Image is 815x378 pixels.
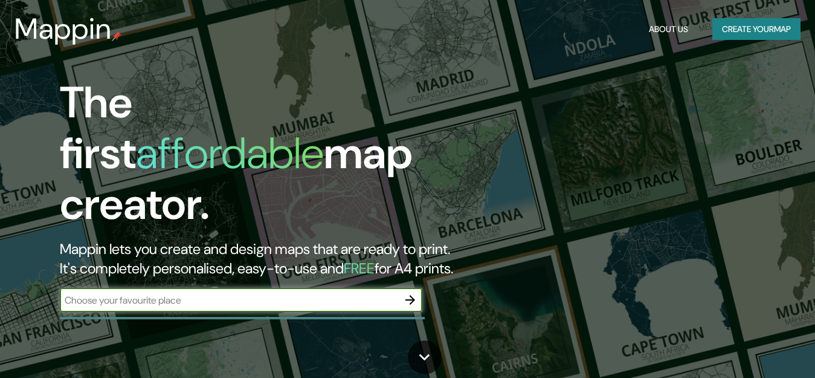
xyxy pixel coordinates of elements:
[14,12,112,46] h3: Mappin
[60,77,468,240] h1: The first map creator.
[136,125,324,181] h1: affordable
[60,293,398,307] input: Choose your favourite place
[60,240,468,278] h2: Mappin lets you create and design maps that are ready to print. It's completely personalised, eas...
[112,31,121,41] img: mappin-pin
[644,18,693,41] button: About Us
[712,18,801,41] button: Create yourmap
[344,259,375,278] h5: FREE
